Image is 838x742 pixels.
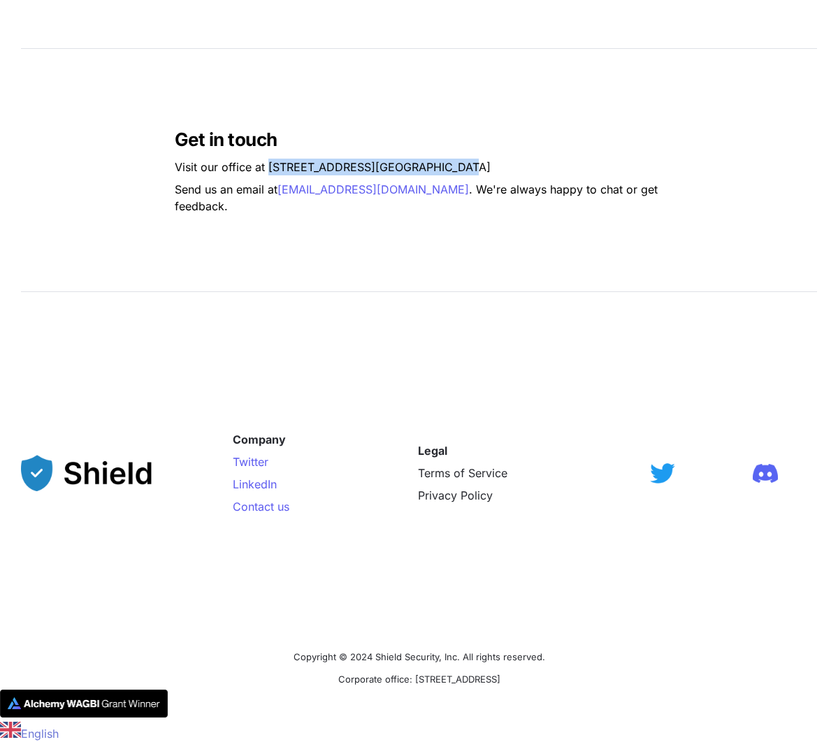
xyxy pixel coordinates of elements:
a: Terms of Service [418,466,507,480]
strong: Legal [418,444,447,458]
a: Contact us [233,500,289,514]
a: LinkedIn [233,477,277,491]
strong: Company [233,432,286,446]
span: Visit our office at [STREET_ADDRESS] [175,160,375,174]
span: Corporate office: [STREET_ADDRESS] [338,674,500,685]
a: Twitter [233,455,268,469]
span: Get in touch [175,129,277,150]
a: [EMAIL_ADDRESS][DOMAIN_NAME] [277,182,469,196]
a: Privacy Policy [418,488,493,502]
span: [GEOGRAPHIC_DATA] [375,160,491,174]
span: Copyright © 2024 Shield Security, Inc. All rights reserved. [294,651,545,662]
span: Send us an email at [175,182,277,196]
